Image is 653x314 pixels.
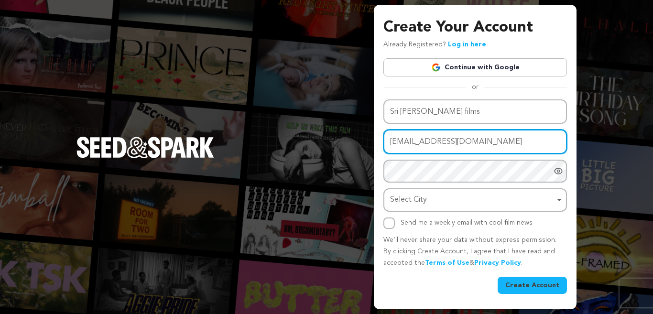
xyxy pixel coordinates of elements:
[498,277,567,294] button: Create Account
[76,137,214,177] a: Seed&Spark Homepage
[554,166,563,176] a: Show password as plain text. Warning: this will display your password on the screen.
[383,39,486,51] p: Already Registered?
[383,16,567,39] h3: Create Your Account
[466,82,484,92] span: or
[383,99,567,124] input: Name
[425,260,469,266] a: Terms of Use
[383,235,567,269] p: We’ll never share your data without express permission. By clicking Create Account, I agree that ...
[474,260,521,266] a: Privacy Policy
[383,130,567,154] input: Email address
[76,137,214,158] img: Seed&Spark Logo
[383,58,567,76] a: Continue with Google
[448,41,486,48] a: Log in here
[390,193,555,207] div: Select City
[401,219,533,226] label: Send me a weekly email with cool film news
[431,63,441,72] img: Google logo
